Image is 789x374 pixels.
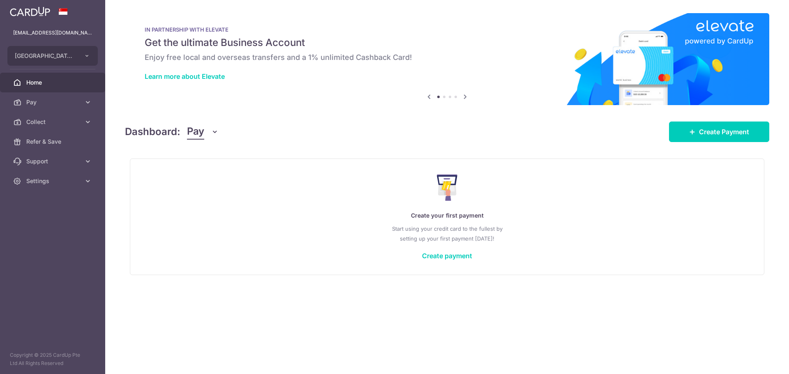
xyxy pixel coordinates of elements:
[26,157,81,165] span: Support
[26,98,81,106] span: Pay
[145,53,750,62] h6: Enjoy free local and overseas transfers and a 1% unlimited Cashback Card!
[15,52,76,60] span: [GEOGRAPHIC_DATA] ([GEOGRAPHIC_DATA]) Pte. Ltd.
[145,36,750,49] h5: Get the ultimate Business Account
[26,118,81,126] span: Collect
[187,124,219,140] button: Pay
[147,224,747,243] p: Start using your credit card to the fullest by setting up your first payment [DATE]!
[26,138,81,146] span: Refer & Save
[699,127,749,137] span: Create Payment
[422,252,472,260] a: Create payment
[147,211,747,220] p: Create your first payment
[125,13,769,105] img: Renovation banner
[26,177,81,185] span: Settings
[10,7,50,16] img: CardUp
[26,78,81,87] span: Home
[736,349,781,370] iframe: Opens a widget where you can find more information
[13,29,92,37] p: [EMAIL_ADDRESS][DOMAIN_NAME]
[437,174,458,201] img: Make Payment
[125,124,180,139] h4: Dashboard:
[145,26,750,33] p: IN PARTNERSHIP WITH ELEVATE
[145,72,225,80] a: Learn more about Elevate
[669,122,769,142] a: Create Payment
[7,46,98,66] button: [GEOGRAPHIC_DATA] ([GEOGRAPHIC_DATA]) Pte. Ltd.
[187,124,204,140] span: Pay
